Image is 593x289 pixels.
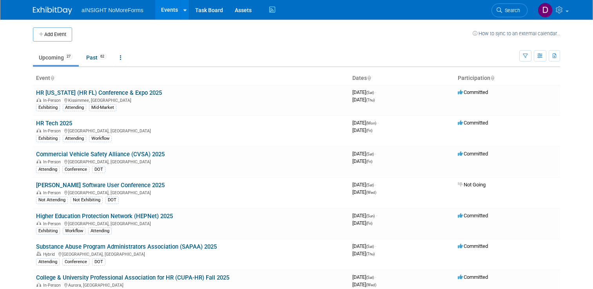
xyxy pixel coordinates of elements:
[366,183,374,187] span: (Sat)
[366,214,375,218] span: (Sun)
[36,182,165,189] a: [PERSON_NAME] Software User Conference 2025
[376,213,377,219] span: -
[36,282,346,288] div: Aurora, [GEOGRAPHIC_DATA]
[33,27,72,42] button: Add Event
[352,251,375,256] span: [DATE]
[366,128,372,133] span: (Fri)
[352,127,372,133] span: [DATE]
[36,197,68,204] div: Not Attending
[105,197,119,204] div: DOT
[375,243,376,249] span: -
[458,213,488,219] span: Committed
[375,274,376,280] span: -
[36,97,346,103] div: Kissimmee, [GEOGRAPHIC_DATA]
[80,50,112,65] a: Past62
[352,158,372,164] span: [DATE]
[43,252,57,257] span: Hybrid
[458,274,488,280] span: Committed
[36,98,41,102] img: In-Person Event
[33,7,72,14] img: ExhibitDay
[36,221,41,225] img: In-Person Event
[88,228,112,235] div: Attending
[377,120,379,126] span: -
[43,283,63,288] span: In-Person
[366,98,375,102] span: (Thu)
[33,72,349,85] th: Event
[71,197,103,204] div: Not Exhibiting
[43,221,63,226] span: In-Person
[490,75,494,81] a: Sort by Participation Type
[366,152,374,156] span: (Sat)
[366,190,376,195] span: (Wed)
[50,75,54,81] a: Sort by Event Name
[352,274,376,280] span: [DATE]
[36,89,162,96] a: HR [US_STATE] (HR FL) Conference & Expo 2025
[36,258,60,266] div: Attending
[491,4,528,17] a: Search
[349,72,455,85] th: Dates
[366,244,374,249] span: (Sat)
[366,275,374,280] span: (Sat)
[82,7,143,13] span: aINSIGHT NoMoreForms
[366,221,372,226] span: (Fri)
[473,31,560,36] a: How to sync to an external calendar...
[352,120,379,126] span: [DATE]
[62,258,89,266] div: Conference
[352,151,376,157] span: [DATE]
[352,89,376,95] span: [DATE]
[502,7,520,13] span: Search
[36,189,346,195] div: [GEOGRAPHIC_DATA], [GEOGRAPHIC_DATA]
[89,104,116,111] div: Mid-Market
[352,282,376,287] span: [DATE]
[352,220,372,226] span: [DATE]
[366,283,376,287] span: (Wed)
[36,251,346,257] div: [GEOGRAPHIC_DATA], [GEOGRAPHIC_DATA]
[36,158,346,164] div: [GEOGRAPHIC_DATA], [GEOGRAPHIC_DATA]
[352,189,376,195] span: [DATE]
[458,182,486,188] span: Not Going
[36,166,60,173] div: Attending
[36,127,346,134] div: [GEOGRAPHIC_DATA], [GEOGRAPHIC_DATA]
[458,120,488,126] span: Committed
[375,151,376,157] span: -
[36,151,165,158] a: Commercial Vehicle Safety Alliance (CVSA) 2025
[63,228,85,235] div: Workflow
[43,159,63,164] span: In-Person
[455,72,560,85] th: Participation
[366,90,374,95] span: (Sat)
[36,135,60,142] div: Exhibiting
[36,213,173,220] a: Higher Education Protection Network (HEPNet) 2025
[366,121,376,125] span: (Mon)
[36,190,41,194] img: In-Person Event
[352,243,376,249] span: [DATE]
[352,182,376,188] span: [DATE]
[36,220,346,226] div: [GEOGRAPHIC_DATA], [GEOGRAPHIC_DATA]
[538,3,553,18] img: Dae Kim
[63,135,86,142] div: Attending
[36,120,72,127] a: HR Tech 2025
[62,166,89,173] div: Conference
[36,228,60,235] div: Exhibiting
[92,166,105,173] div: DOT
[458,89,488,95] span: Committed
[352,97,375,103] span: [DATE]
[43,128,63,134] span: In-Person
[92,258,105,266] div: DOT
[43,190,63,195] span: In-Person
[89,135,112,142] div: Workflow
[352,213,377,219] span: [DATE]
[366,159,372,164] span: (Fri)
[43,98,63,103] span: In-Person
[36,252,41,256] img: Hybrid Event
[367,75,371,81] a: Sort by Start Date
[375,89,376,95] span: -
[36,104,60,111] div: Exhibiting
[33,50,79,65] a: Upcoming27
[64,54,73,60] span: 27
[36,128,41,132] img: In-Person Event
[458,151,488,157] span: Committed
[366,252,375,256] span: (Thu)
[36,283,41,287] img: In-Person Event
[36,243,217,250] a: Substance Abuse Program Administrators Association (SAPAA) 2025
[98,54,107,60] span: 62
